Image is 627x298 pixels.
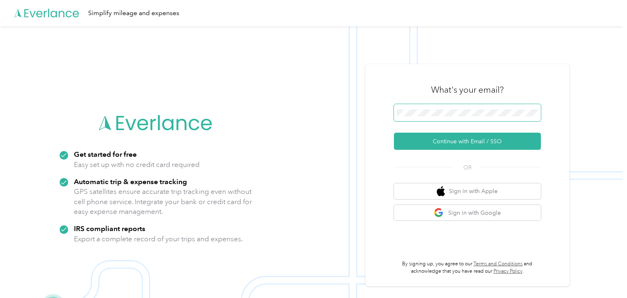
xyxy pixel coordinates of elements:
[74,187,252,217] p: GPS satellites ensure accurate trip tracking even without cell phone service. Integrate your bank...
[394,133,541,150] button: Continue with Email / SSO
[474,261,522,267] a: Terms and Conditions
[394,260,541,275] p: By signing up, you agree to our and acknowledge that you have read our .
[74,177,187,186] strong: Automatic trip & expense tracking
[453,163,482,172] span: OR
[74,224,145,233] strong: IRS compliant reports
[437,186,445,196] img: apple logo
[431,84,504,96] h3: What's your email?
[494,268,522,274] a: Privacy Policy
[74,160,200,170] p: Easy set up with no credit card required
[88,8,179,18] div: Simplify mileage and expenses
[394,205,541,221] button: google logoSign in with Google
[74,234,243,244] p: Export a complete record of your trips and expenses.
[74,150,137,158] strong: Get started for free
[434,208,444,218] img: google logo
[394,183,541,199] button: apple logoSign in with Apple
